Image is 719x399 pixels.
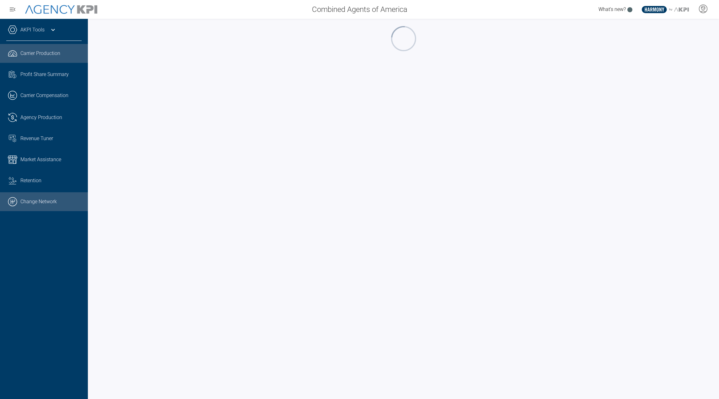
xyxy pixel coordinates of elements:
span: Revenue Tuner [20,135,53,142]
div: Retention [20,177,82,184]
span: Profit Share Summary [20,71,69,78]
span: Carrier Compensation [20,92,68,99]
span: Market Assistance [20,156,61,163]
a: AKPI Tools [20,26,45,34]
span: What's new? [598,6,626,12]
div: oval-loading [390,25,417,52]
img: AgencyKPI [25,5,97,14]
span: Agency Production [20,114,62,121]
span: Combined Agents of America [312,4,407,15]
span: Carrier Production [20,50,60,57]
